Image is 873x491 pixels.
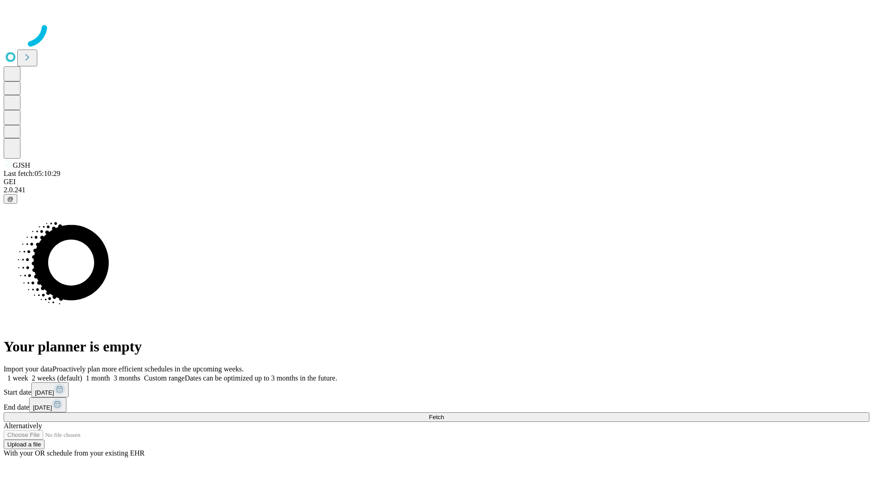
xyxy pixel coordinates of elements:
[7,374,28,382] span: 1 week
[86,374,110,382] span: 1 month
[114,374,140,382] span: 3 months
[32,374,82,382] span: 2 weeks (default)
[429,414,444,421] span: Fetch
[4,397,869,412] div: End date
[4,422,42,430] span: Alternatively
[4,412,869,422] button: Fetch
[4,382,869,397] div: Start date
[4,365,53,373] span: Import your data
[4,186,869,194] div: 2.0.241
[7,195,14,202] span: @
[33,404,52,411] span: [DATE]
[4,194,17,204] button: @
[4,338,869,355] h1: Your planner is empty
[35,389,54,396] span: [DATE]
[4,170,60,177] span: Last fetch: 05:10:29
[29,397,66,412] button: [DATE]
[144,374,185,382] span: Custom range
[53,365,244,373] span: Proactively plan more efficient schedules in the upcoming weeks.
[4,178,869,186] div: GEI
[31,382,69,397] button: [DATE]
[4,449,145,457] span: With your OR schedule from your existing EHR
[13,161,30,169] span: GJSH
[4,440,45,449] button: Upload a file
[185,374,337,382] span: Dates can be optimized up to 3 months in the future.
